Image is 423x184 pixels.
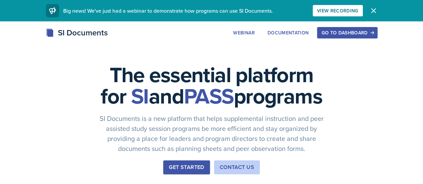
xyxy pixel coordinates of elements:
[317,8,358,13] div: View Recording
[233,30,254,35] div: Webinar
[214,160,260,174] button: Contact Us
[220,163,254,171] div: Contact Us
[263,27,313,38] button: Documentation
[317,27,377,38] button: Go to Dashboard
[268,30,309,35] div: Documentation
[163,160,210,174] button: Get Started
[229,27,259,38] button: Webinar
[169,163,204,171] div: Get Started
[321,30,373,35] div: Go to Dashboard
[63,7,273,14] span: Big news! We've just had a webinar to demonstrate how programs can use SI Documents.
[313,5,363,16] button: View Recording
[46,27,108,39] div: SI Documents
